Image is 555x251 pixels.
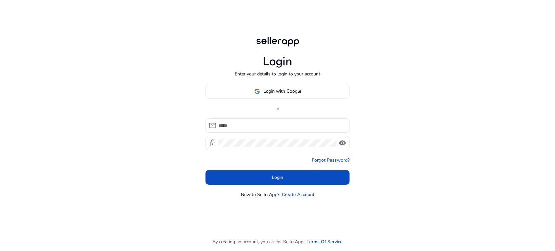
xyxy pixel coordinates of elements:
[307,238,343,245] a: Terms Of Service
[312,157,350,164] a: Forgot Password?
[254,88,260,94] img: google-logo.svg
[338,139,346,147] span: visibility
[263,55,292,69] h1: Login
[205,170,350,185] button: Login
[205,105,350,112] p: or
[272,174,283,181] span: Login
[209,139,217,147] span: lock
[235,71,320,77] p: Enter your details to login to your account
[282,191,314,198] a: Create Account
[263,88,301,95] span: Login with Google
[209,122,217,129] span: mail
[205,84,350,99] button: Login with Google
[241,191,279,198] p: New to SellerApp?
